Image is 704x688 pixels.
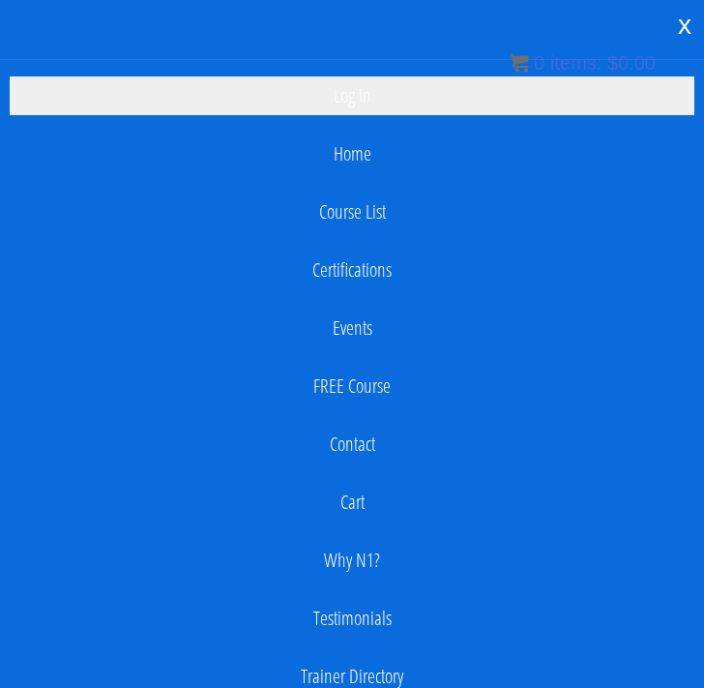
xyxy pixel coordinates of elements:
span: 0 [534,52,544,74]
a: Log In [10,76,694,115]
a: Home [10,135,694,173]
span: $ [607,52,618,74]
div: x [665,5,704,45]
img: icon11.png [510,53,529,73]
bdi: 0.00 [607,52,656,74]
a: Testimonials [10,599,694,638]
a: Course List [10,193,694,231]
span: items: [550,52,601,74]
a: Cart [10,483,694,522]
a: Certifications [10,251,694,289]
a: Why N1? [10,541,694,580]
a: FREE Course [10,367,694,405]
a: Events [10,309,694,347]
a: 0 items: $0.00 [510,52,656,74]
a: Contact [10,425,694,464]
